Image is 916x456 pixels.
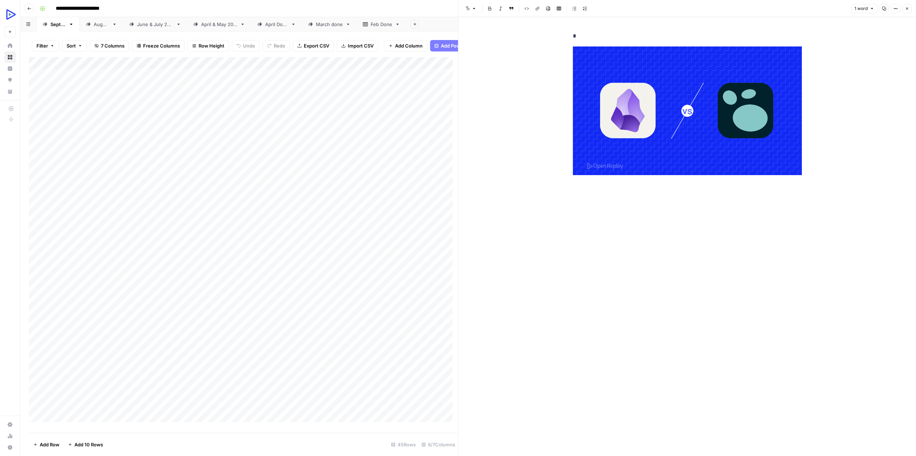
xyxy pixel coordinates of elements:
button: Sort [62,40,87,51]
span: Filter [36,42,48,49]
span: Add Power Agent [441,42,480,49]
a: [DATE] & [DATE] [123,17,187,31]
span: Add Row [40,441,59,448]
div: April Done [265,21,288,28]
span: 7 Columns [101,42,125,49]
a: Opportunities [4,74,16,86]
span: Undo [243,42,255,49]
a: Insights [4,63,16,74]
button: Add Power Agent [430,40,484,51]
span: Row Height [199,42,224,49]
a: March done [302,17,357,31]
div: Feb Done [371,21,392,28]
div: [DATE] [50,21,66,28]
a: [DATE] [80,17,123,31]
button: Freeze Columns [132,40,185,51]
div: 6/7 Columns [419,439,458,450]
button: Export CSV [293,40,334,51]
a: Feb Done [357,17,406,31]
div: [DATE] & [DATE] [201,21,237,28]
button: Row Height [187,40,229,51]
span: Add Column [395,42,423,49]
span: Export CSV [304,42,329,49]
button: Redo [263,40,290,51]
button: 7 Columns [90,40,129,51]
button: Workspace: OpenReplay [4,6,16,24]
span: Redo [274,42,285,49]
button: 1 word [851,4,877,13]
a: Settings [4,419,16,430]
img: OpenReplay Logo [4,8,17,21]
button: Help + Support [4,442,16,453]
button: Undo [232,40,260,51]
button: Add 10 Rows [64,439,107,450]
a: Your Data [4,86,16,97]
button: Add Row [29,439,64,450]
span: Sort [67,42,76,49]
button: Add Column [384,40,427,51]
div: March done [316,21,343,28]
a: April Done [251,17,302,31]
button: Import CSV [337,40,378,51]
div: [DATE] [94,21,109,28]
a: [DATE] & [DATE] [187,17,251,31]
span: Import CSV [348,42,374,49]
div: 45 Rows [388,439,419,450]
span: 1 word [854,5,868,12]
div: [DATE] & [DATE] [137,21,173,28]
a: [DATE] [36,17,80,31]
a: Home [4,40,16,51]
span: Add 10 Rows [74,441,103,448]
a: Usage [4,430,16,442]
button: Filter [32,40,59,51]
span: Freeze Columns [143,42,180,49]
a: Browse [4,51,16,63]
